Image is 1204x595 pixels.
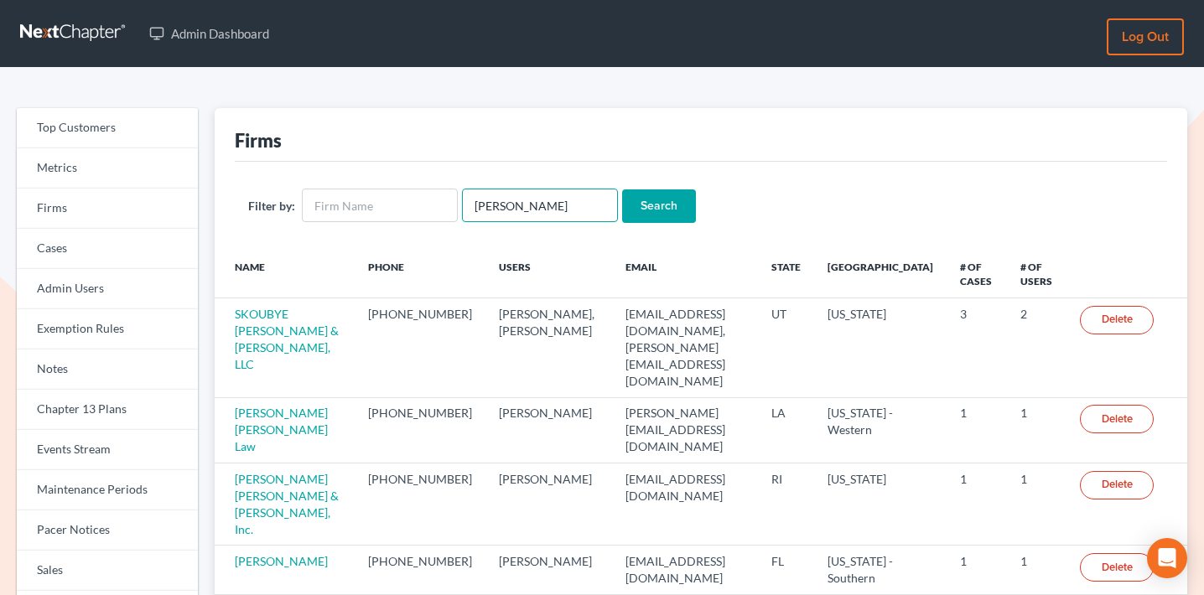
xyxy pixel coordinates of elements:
[612,463,757,546] td: [EMAIL_ADDRESS][DOMAIN_NAME]
[1007,463,1066,546] td: 1
[1007,397,1066,463] td: 1
[758,298,814,397] td: UT
[235,128,282,153] div: Firms
[235,406,328,453] a: [PERSON_NAME] [PERSON_NAME] Law
[947,546,1006,594] td: 1
[612,397,757,463] td: [PERSON_NAME][EMAIL_ADDRESS][DOMAIN_NAME]
[355,463,485,546] td: [PHONE_NUMBER]
[1080,553,1154,582] a: Delete
[1080,306,1154,334] a: Delete
[485,298,612,397] td: [PERSON_NAME], [PERSON_NAME]
[1007,298,1066,397] td: 2
[355,298,485,397] td: [PHONE_NUMBER]
[612,298,757,397] td: [EMAIL_ADDRESS][DOMAIN_NAME], [PERSON_NAME][EMAIL_ADDRESS][DOMAIN_NAME]
[485,397,612,463] td: [PERSON_NAME]
[17,309,198,349] a: Exemption Rules
[302,189,458,222] input: Firm Name
[17,229,198,269] a: Cases
[17,470,198,510] a: Maintenance Periods
[17,510,198,551] a: Pacer Notices
[1080,471,1154,499] a: Delete
[462,189,618,222] input: Users
[248,197,295,215] label: Filter by:
[17,108,198,148] a: Top Customers
[17,349,198,390] a: Notes
[17,269,198,309] a: Admin Users
[758,546,814,594] td: FL
[485,546,612,594] td: [PERSON_NAME]
[485,463,612,546] td: [PERSON_NAME]
[235,307,339,371] a: SKOUBYE [PERSON_NAME] & [PERSON_NAME], LLC
[355,546,485,594] td: [PHONE_NUMBER]
[235,554,328,568] a: [PERSON_NAME]
[17,189,198,229] a: Firms
[215,250,355,298] th: Name
[355,250,485,298] th: Phone
[17,430,198,470] a: Events Stream
[355,397,485,463] td: [PHONE_NUMBER]
[758,463,814,546] td: RI
[1147,538,1187,578] div: Open Intercom Messenger
[1007,250,1066,298] th: # of Users
[814,463,947,546] td: [US_STATE]
[485,250,612,298] th: Users
[1107,18,1184,55] a: Log out
[17,551,198,591] a: Sales
[622,189,696,223] input: Search
[814,546,947,594] td: [US_STATE] - Southern
[947,250,1006,298] th: # of Cases
[814,250,947,298] th: [GEOGRAPHIC_DATA]
[235,472,339,536] a: [PERSON_NAME] [PERSON_NAME] & [PERSON_NAME], Inc.
[758,250,814,298] th: State
[17,390,198,430] a: Chapter 13 Plans
[17,148,198,189] a: Metrics
[814,298,947,397] td: [US_STATE]
[1007,546,1066,594] td: 1
[947,298,1006,397] td: 3
[612,546,757,594] td: [EMAIL_ADDRESS][DOMAIN_NAME]
[947,463,1006,546] td: 1
[141,18,278,49] a: Admin Dashboard
[1080,405,1154,433] a: Delete
[947,397,1006,463] td: 1
[758,397,814,463] td: LA
[612,250,757,298] th: Email
[814,397,947,463] td: [US_STATE] - Western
